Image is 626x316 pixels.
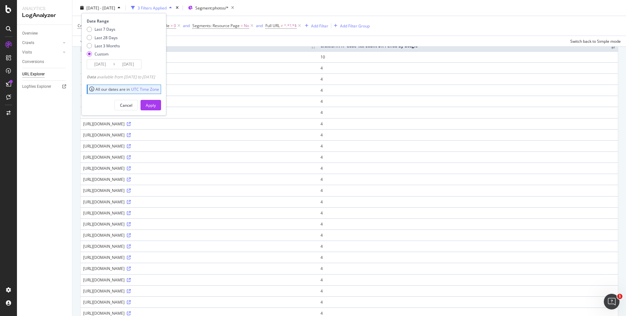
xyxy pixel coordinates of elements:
td: 4 [318,174,618,185]
div: and [183,23,190,28]
td: 4 [318,163,618,174]
span: ≠ [281,23,283,28]
div: [URL][DOMAIN_NAME] [83,76,315,82]
button: Add Filter Group [331,22,370,30]
button: Cancel [114,100,138,110]
div: All our dates are in [89,87,159,92]
div: [URL][DOMAIN_NAME] [83,210,315,216]
a: Conversions [22,58,67,65]
div: Switch back to Simple mode [570,38,621,44]
td: 4 [318,73,618,85]
button: 3 Filters Applied [128,3,174,13]
div: [URL][DOMAIN_NAME] [83,143,315,149]
td: 4 [318,185,618,196]
div: [URL][DOMAIN_NAME] [83,110,315,115]
div: [URL][DOMAIN_NAME] [83,232,315,238]
a: Overview [22,30,67,37]
div: Overview [22,30,38,37]
span: = [241,23,243,28]
td: 4 [318,285,618,296]
span: [DATE] - [DATE] [86,5,115,10]
div: Cancel [120,102,132,108]
div: [URL][DOMAIN_NAME] [83,166,315,171]
td: 4 [318,129,618,140]
td: 10 [318,51,618,62]
div: Custom [95,51,109,57]
div: [URL][DOMAIN_NAME] [83,299,315,305]
iframe: Intercom live chat [604,294,619,309]
div: [URL][DOMAIN_NAME] [83,266,315,271]
div: times [174,5,180,11]
div: [URL][DOMAIN_NAME] [83,310,315,316]
div: Last 3 Months [95,43,120,48]
div: Analytics [22,5,67,12]
div: URL Explorer [22,71,45,78]
div: Add Filter [311,23,328,28]
div: Add Filter Group [340,23,370,28]
div: available from [DATE] to [DATE] [87,74,155,80]
button: and [183,23,190,29]
div: Apply [146,102,156,108]
a: URL Explorer [22,71,67,78]
button: Add Filter [302,22,328,30]
a: Crawls [22,39,61,46]
div: [URL][DOMAIN_NAME] [83,199,315,205]
div: Last 28 Days [95,35,118,40]
div: Crawls [22,39,34,46]
span: Data [87,74,97,80]
button: [DATE] - [DATE] [78,3,123,13]
div: LogAnalyzer [22,12,67,19]
button: Segment:photos/* [186,3,237,13]
div: [URL][DOMAIN_NAME] [83,154,315,160]
td: 4 [318,207,618,218]
span: 0 [174,21,176,30]
div: [URL][DOMAIN_NAME] [83,87,315,93]
span: Crawls: HTTP Code 4xx Count On Period By Google [78,23,170,28]
td: 4 [318,252,618,263]
div: [URL][DOMAIN_NAME] [83,177,315,182]
div: [URL][DOMAIN_NAME] [83,99,315,104]
td: 4 [318,96,618,107]
td: 4 [318,263,618,274]
div: 3 Filters Applied [138,5,167,10]
td: 4 [318,196,618,207]
button: Apply [78,36,97,46]
div: Conversions [22,58,44,65]
button: Switch back to Simple mode [568,36,621,46]
div: Last 7 Days [95,26,115,32]
td: 4 [318,241,618,252]
span: Segments: Resource Page [192,23,240,28]
div: [URL][DOMAIN_NAME] [83,65,315,71]
div: [URL][DOMAIN_NAME] [83,244,315,249]
td: 4 [318,140,618,151]
a: Logfiles Explorer [22,83,67,90]
a: UTC Time Zone [131,87,159,92]
td: 4 [318,218,618,229]
input: End Date [115,60,141,69]
td: 4 [318,85,618,96]
div: [URL][DOMAIN_NAME] [83,277,315,283]
td: 4 [318,296,618,308]
div: Last 28 Days [87,35,120,40]
div: [URL][DOMAIN_NAME] [83,121,315,127]
div: [URL][DOMAIN_NAME] [83,288,315,294]
div: [URL][DOMAIN_NAME] [83,54,315,60]
button: Apply [141,100,161,110]
span: Segment: photos/* [195,5,229,10]
div: and [256,23,263,28]
td: 4 [318,118,618,129]
div: [URL][DOMAIN_NAME] [83,132,315,138]
div: Logfiles Explorer [22,83,51,90]
div: [URL][DOMAIN_NAME] [83,221,315,227]
span: 1 [617,294,622,299]
div: [URL][DOMAIN_NAME] [83,188,315,193]
input: Start Date [87,60,113,69]
button: and [256,23,263,29]
span: Full URL [265,23,280,28]
td: 4 [318,229,618,241]
div: Visits [22,49,32,56]
span: No [244,21,249,30]
td: 4 [318,151,618,163]
td: 4 [318,274,618,285]
div: [URL][DOMAIN_NAME] [83,255,315,260]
